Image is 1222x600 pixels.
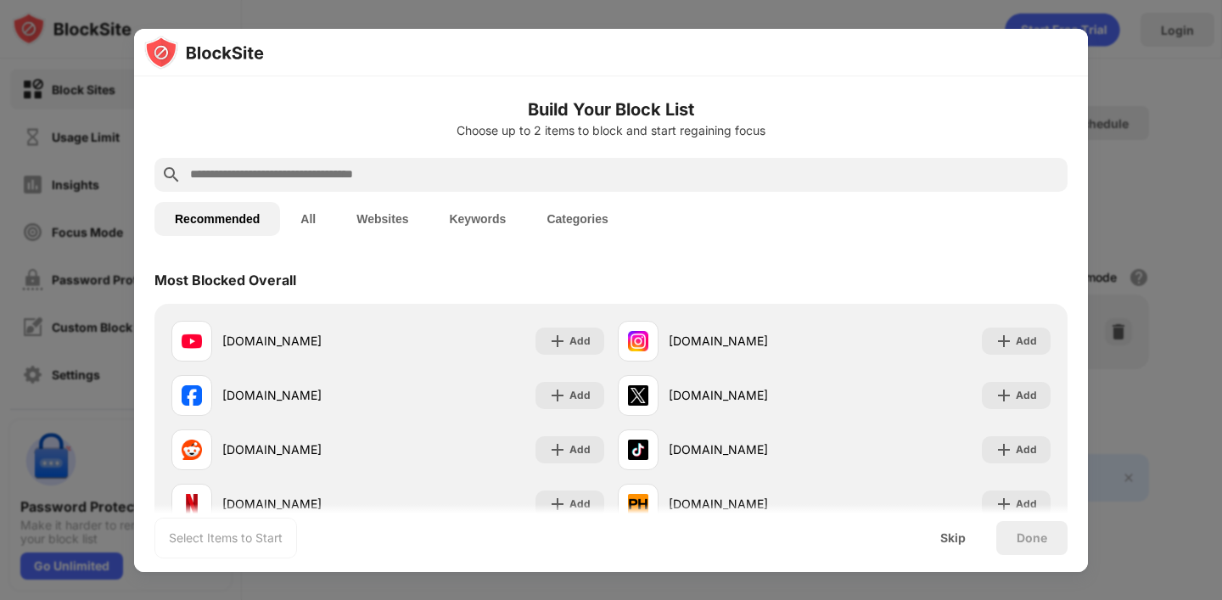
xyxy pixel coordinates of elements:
[1017,531,1047,545] div: Done
[669,440,834,458] div: [DOMAIN_NAME]
[336,202,429,236] button: Websites
[222,440,388,458] div: [DOMAIN_NAME]
[628,331,648,351] img: favicons
[1016,333,1037,350] div: Add
[429,202,526,236] button: Keywords
[154,124,1068,137] div: Choose up to 2 items to block and start regaining focus
[280,202,336,236] button: All
[222,332,388,350] div: [DOMAIN_NAME]
[526,202,628,236] button: Categories
[182,440,202,460] img: favicons
[154,202,280,236] button: Recommended
[1016,387,1037,404] div: Add
[669,332,834,350] div: [DOMAIN_NAME]
[222,495,388,513] div: [DOMAIN_NAME]
[169,530,283,547] div: Select Items to Start
[628,494,648,514] img: favicons
[569,333,591,350] div: Add
[569,441,591,458] div: Add
[628,385,648,406] img: favicons
[182,331,202,351] img: favicons
[144,36,264,70] img: logo-blocksite.svg
[569,387,591,404] div: Add
[669,386,834,404] div: [DOMAIN_NAME]
[569,496,591,513] div: Add
[1016,441,1037,458] div: Add
[940,531,966,545] div: Skip
[182,494,202,514] img: favicons
[154,272,296,289] div: Most Blocked Overall
[182,385,202,406] img: favicons
[154,97,1068,122] h6: Build Your Block List
[1016,496,1037,513] div: Add
[161,165,182,185] img: search.svg
[222,386,388,404] div: [DOMAIN_NAME]
[669,495,834,513] div: [DOMAIN_NAME]
[628,440,648,460] img: favicons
